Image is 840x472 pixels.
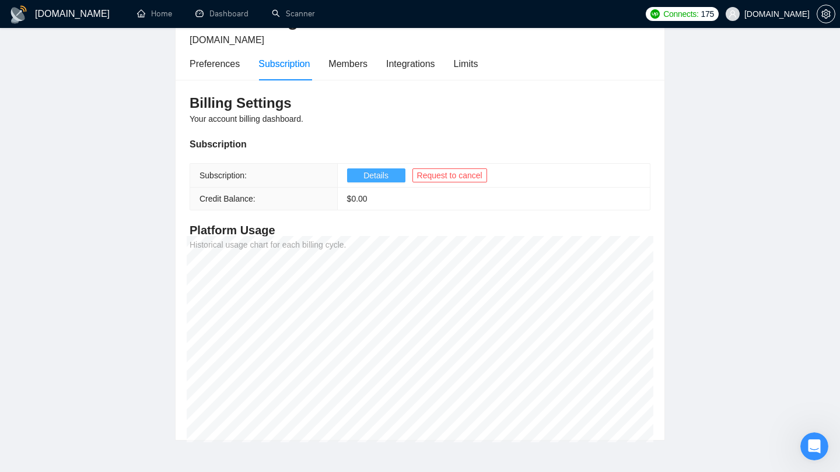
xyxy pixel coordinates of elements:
span: [DOMAIN_NAME] [190,35,264,45]
a: homeHome [137,9,172,19]
span: Connects: [663,8,698,20]
button: setting [817,5,835,23]
div: Subscription [258,57,310,71]
span: Credit Balance: [199,194,256,203]
iframe: Intercom live chat [800,432,828,460]
button: Details [347,168,405,182]
div: Preferences [190,57,240,71]
span: Your account billing dashboard. [190,114,303,124]
button: Request to cancel [412,168,487,182]
img: upwork-logo.png [650,9,660,19]
span: Subscription: [199,171,247,180]
h3: Billing Settings [190,94,650,112]
a: setting [817,9,835,19]
span: setting [817,9,835,19]
div: Integrations [386,57,435,71]
div: Members [328,57,367,71]
div: Subscription [190,137,650,152]
div: Limits [454,57,478,71]
span: $ 0.00 [347,194,367,203]
a: searchScanner [272,9,315,19]
span: Request to cancel [417,169,482,182]
span: Details [363,169,388,182]
h4: Platform Usage [190,222,650,238]
a: dashboardDashboard [195,9,249,19]
img: logo [9,5,28,24]
span: 175 [701,8,714,20]
span: user [729,10,737,18]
